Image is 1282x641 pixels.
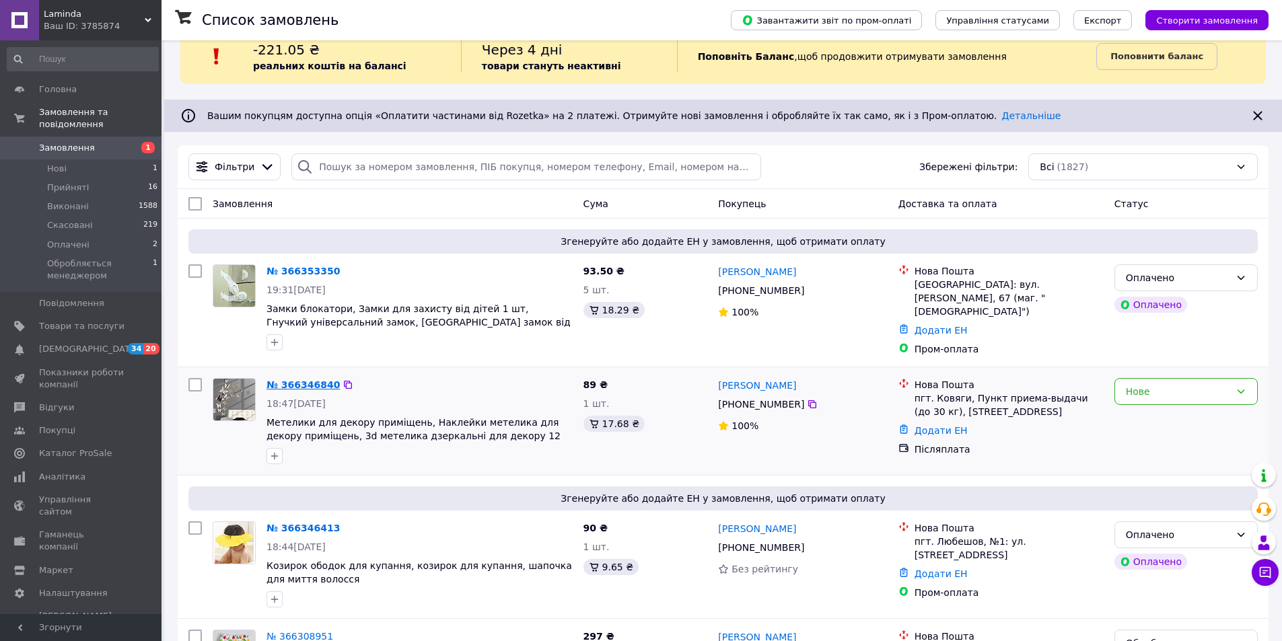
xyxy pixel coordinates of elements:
[39,564,73,576] span: Маркет
[718,522,796,535] a: [PERSON_NAME]
[915,535,1104,562] div: пгт. Любешов, №1: ул. [STREET_ADDRESS]
[583,523,608,533] span: 90 ₴
[47,219,93,231] span: Скасовані
[253,42,320,58] span: -221.05 ₴
[583,559,639,575] div: 9.65 ₴
[39,402,74,414] span: Відгуки
[194,235,1252,248] span: Згенеруйте або додайте ЕН у замовлення, щоб отримати оплату
[1114,554,1187,570] div: Оплачено
[742,14,911,26] span: Завантажити звіт по пром-оплаті
[44,8,145,20] span: Laminda
[39,471,85,483] span: Аналітика
[1252,559,1279,586] button: Чат з покупцем
[718,379,796,392] a: [PERSON_NAME]
[266,417,561,455] a: Метелики для декору приміщень, Наклейки метелика для декору приміщень, 3d метелика дзеркальні для...
[47,200,89,213] span: Виконані
[291,153,760,180] input: Пошук за номером замовлення, ПІБ покупця, номером телефону, Email, номером накладної
[39,83,77,96] span: Головна
[946,15,1049,26] span: Управління статусами
[1126,527,1230,542] div: Оплачено
[1096,43,1217,70] a: Поповнити баланс
[915,264,1104,278] div: Нова Пошта
[44,20,162,32] div: Ваш ID: 3785874
[1084,15,1122,26] span: Експорт
[213,198,273,209] span: Замовлення
[266,541,326,552] span: 18:44[DATE]
[143,343,159,354] span: 20
[47,182,89,194] span: Прийняті
[583,398,610,409] span: 1 шт.
[39,106,162,130] span: Замовлення та повідомлення
[139,200,157,213] span: 1588
[718,265,796,278] a: [PERSON_NAME]
[583,198,608,209] span: Cума
[47,163,67,175] span: Нові
[718,198,766,209] span: Покупець
[898,198,997,209] span: Доставка та оплата
[39,494,124,518] span: Управління сайтом
[39,529,124,553] span: Гаманець компанії
[915,568,968,579] a: Додати ЕН
[266,303,571,341] a: Замки блокатори, Замки для захисту від дітей 1 шт, Гнучкий універсальний замок, [GEOGRAPHIC_DATA]...
[39,424,75,437] span: Покупці
[213,264,256,307] a: Фото товару
[253,61,406,71] b: реальних коштів на балансі
[583,285,610,295] span: 5 шт.
[915,278,1104,318] div: [GEOGRAPHIC_DATA]: вул. [PERSON_NAME], 67 (маг. "[DEMOGRAPHIC_DATA]")
[1126,384,1230,399] div: Нове
[935,10,1060,30] button: Управління статусами
[482,42,563,58] span: Через 4 дні
[39,297,104,309] span: Повідомлення
[194,492,1252,505] span: Згенеруйте або додайте ЕН у замовлення, щоб отримати оплату
[919,160,1018,174] span: Збережені фільтри:
[1040,160,1054,174] span: Всі
[39,142,95,154] span: Замовлення
[39,447,112,459] span: Каталог ProSale
[715,538,807,557] div: [PHONE_NUMBER]
[207,110,1061,121] span: Вашим покупцям доступна опція «Оплатити частинами від Rozetka» на 2 платежі. Отримуйте нові замов...
[583,379,608,390] span: 89 ₴
[715,281,807,300] div: [PHONE_NUMBER]
[47,239,90,251] span: Оплачені
[731,10,922,30] button: Завантажити звіт по пром-оплаті
[1114,198,1149,209] span: Статус
[266,398,326,409] span: 18:47[DATE]
[213,379,255,420] img: Фото товару
[141,142,155,153] span: 1
[7,47,159,71] input: Пошук
[215,522,254,564] img: Фото товару
[47,258,153,282] span: Обробляється менеджером
[266,379,340,390] a: № 366346840
[213,521,256,564] a: Фото товару
[143,219,157,231] span: 219
[583,266,625,276] span: 93.50 ₴
[39,343,139,355] span: [DEMOGRAPHIC_DATA]
[266,523,340,533] a: № 366346413
[583,541,610,552] span: 1 шт.
[202,12,339,28] h1: Список замовлень
[715,395,807,414] div: [PHONE_NUMBER]
[732,307,758,317] span: 100%
[266,266,340,276] a: № 366353350
[153,239,157,251] span: 2
[732,564,798,574] span: Без рейтингу
[1073,10,1133,30] button: Експорт
[1156,15,1258,26] span: Створити замовлення
[215,160,254,174] span: Фільтри
[915,443,1104,456] div: Післяплата
[1114,297,1187,313] div: Оплачено
[153,258,157,282] span: 1
[153,163,157,175] span: 1
[915,425,968,436] a: Додати ЕН
[39,587,108,599] span: Налаштування
[915,521,1104,535] div: Нова Пошта
[1002,110,1061,121] a: Детальніше
[732,420,758,431] span: 100%
[207,46,227,67] img: :exclamation:
[915,342,1104,356] div: Пром-оплата
[698,51,795,62] b: Поповніть Баланс
[128,343,143,354] span: 34
[266,560,572,585] span: Козирок ободок для купання, козирок для купання, шапочка для миття волосся
[583,302,645,318] div: 18.29 ₴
